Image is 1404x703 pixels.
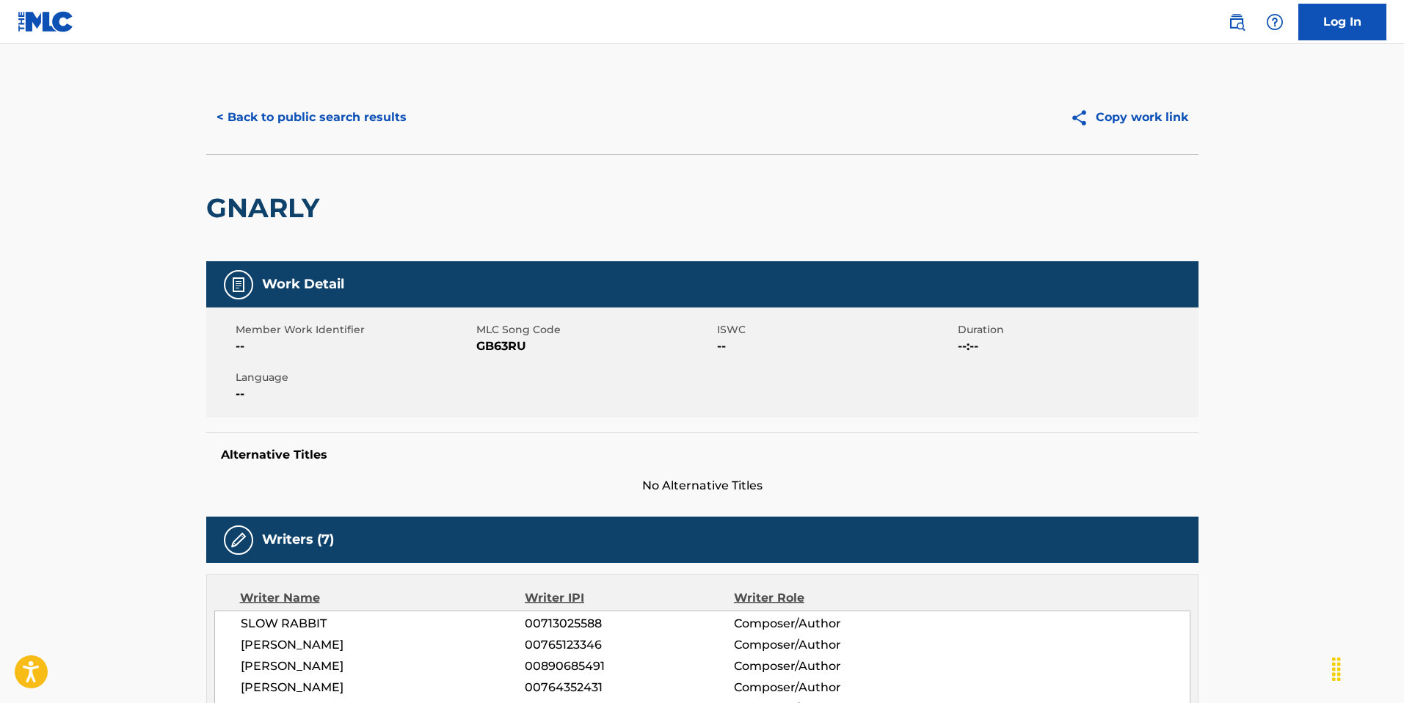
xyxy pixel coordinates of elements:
[525,589,734,607] div: Writer IPI
[236,370,473,385] span: Language
[1266,13,1284,31] img: help
[262,531,334,548] h5: Writers (7)
[476,338,713,355] span: GB63RU
[1298,4,1386,40] a: Log In
[1325,647,1348,691] div: Drag
[230,276,247,294] img: Work Detail
[734,636,924,654] span: Composer/Author
[958,338,1195,355] span: --:--
[525,636,733,654] span: 00765123346
[717,322,954,338] span: ISWC
[206,477,1199,495] span: No Alternative Titles
[1260,7,1290,37] div: Help
[525,658,733,675] span: 00890685491
[241,679,525,696] span: [PERSON_NAME]
[734,615,924,633] span: Composer/Author
[1070,109,1096,127] img: Copy work link
[734,589,924,607] div: Writer Role
[221,448,1184,462] h5: Alternative Titles
[1222,7,1251,37] a: Public Search
[206,192,327,225] h2: GNARLY
[734,658,924,675] span: Composer/Author
[525,679,733,696] span: 00764352431
[206,99,417,136] button: < Back to public search results
[236,322,473,338] span: Member Work Identifier
[230,531,247,549] img: Writers
[262,276,344,293] h5: Work Detail
[1331,633,1404,703] iframe: Chat Widget
[476,322,713,338] span: MLC Song Code
[717,338,954,355] span: --
[1060,99,1199,136] button: Copy work link
[236,385,473,403] span: --
[240,589,525,607] div: Writer Name
[241,658,525,675] span: [PERSON_NAME]
[734,679,924,696] span: Composer/Author
[236,338,473,355] span: --
[241,615,525,633] span: SLOW RABBIT
[241,636,525,654] span: [PERSON_NAME]
[958,322,1195,338] span: Duration
[18,11,74,32] img: MLC Logo
[1228,13,1245,31] img: search
[525,615,733,633] span: 00713025588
